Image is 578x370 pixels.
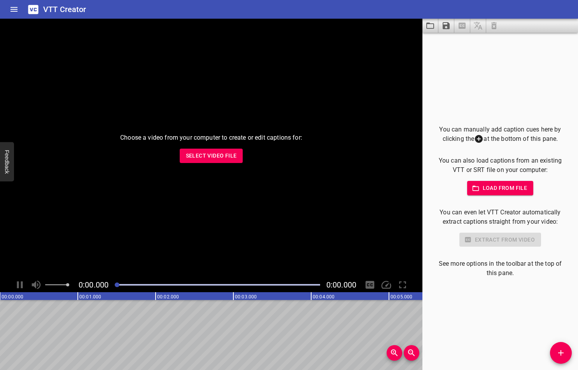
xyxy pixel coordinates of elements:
[395,277,410,292] div: Toggle Full Screen
[363,277,377,292] div: Hide/Show Captions
[326,280,356,289] span: Video Duration
[473,183,527,193] span: Load from file
[43,3,86,16] h6: VTT Creator
[470,19,486,33] span: Add some captions below, then you can translate them.
[441,21,451,30] svg: Save captions to file
[391,294,412,300] text: 00:05.000
[186,151,237,161] span: Select Video File
[435,233,566,247] div: Select a video in the pane to the left to use this feature
[313,294,335,300] text: 00:04.000
[115,284,320,286] div: Play progress
[426,21,435,30] svg: Load captions from file
[404,345,419,361] button: Zoom Out
[387,345,402,361] button: Zoom In
[422,19,438,33] button: Load captions from file
[550,342,572,364] button: Add Cue
[379,277,394,292] div: Playback Speed
[454,19,470,33] span: Select a video in the pane to the left, then you can automatically extract captions.
[120,133,302,142] p: Choose a video from your computer to create or edit captions for:
[467,181,534,195] button: Load from file
[435,156,566,175] p: You can also load captions from an existing VTT or SRT file on your computer:
[435,259,566,278] p: See more options in the toolbar at the top of this pane.
[435,125,566,144] p: You can manually add caption cues here by clicking the at the bottom of this pane.
[235,294,257,300] text: 00:03.000
[79,280,109,289] span: Current Time
[2,294,23,300] text: 00:00.000
[438,19,454,33] button: Save captions to file
[435,208,566,226] p: You can even let VTT Creator automatically extract captions straight from your video:
[180,149,243,163] button: Select Video File
[79,294,101,300] text: 00:01.000
[157,294,179,300] text: 00:02.000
